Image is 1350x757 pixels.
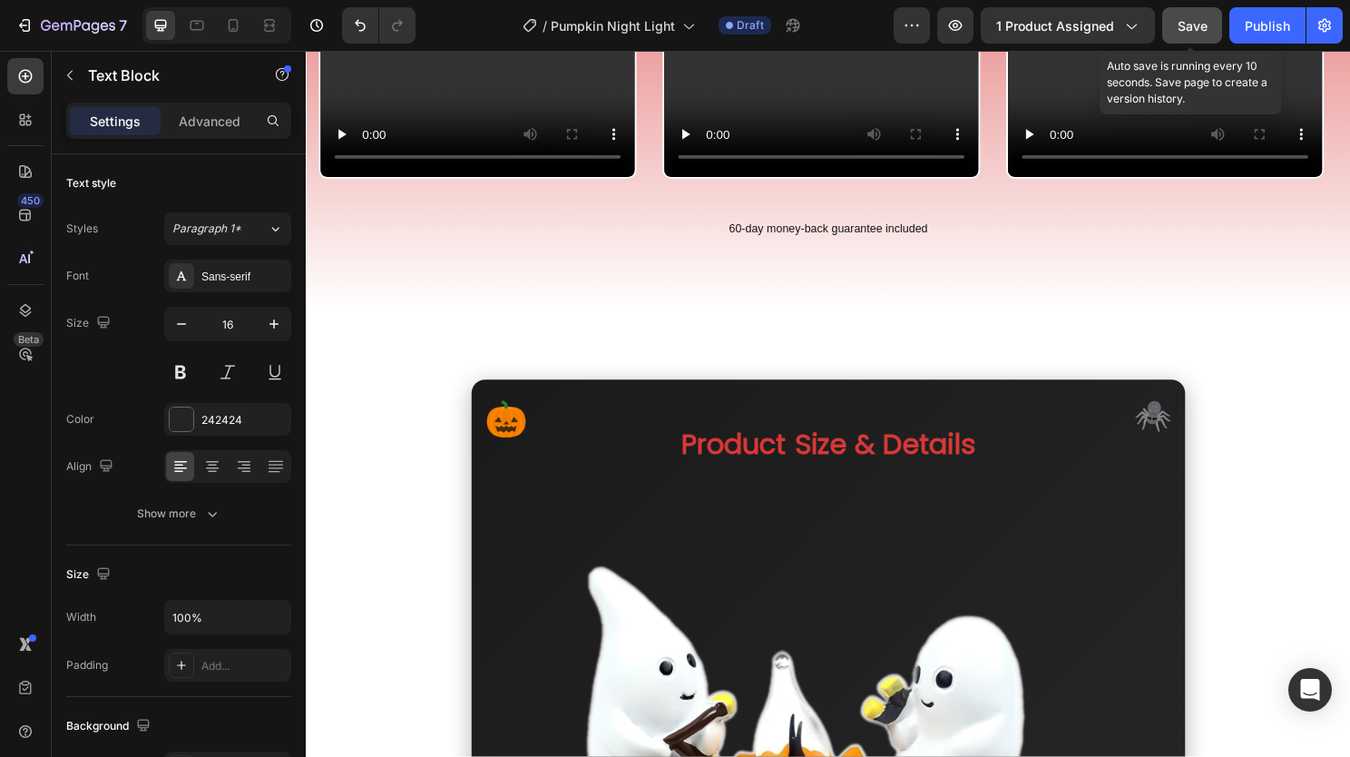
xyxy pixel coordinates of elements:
span: Save [1178,18,1208,34]
div: Show more [137,505,221,523]
div: Open Intercom Messenger [1288,668,1332,712]
p: 60-day money-back guarantee included [15,179,1073,194]
p: Advanced [179,112,240,131]
div: Publish [1245,16,1290,35]
div: Background [66,714,154,739]
div: Add... [201,658,287,674]
button: Paragraph 1* [164,212,291,245]
button: Show more [66,497,291,530]
h2: Product Size & Details [191,388,898,432]
div: 242424 [201,412,287,428]
div: Color [66,411,94,428]
div: Text style [66,175,116,192]
div: Sans-serif [201,269,287,285]
div: Font [66,268,89,284]
div: Beta [14,332,44,347]
input: Auto [165,601,290,634]
button: Save [1162,7,1222,44]
div: Size [66,563,114,587]
iframe: Design area [306,51,1350,757]
p: Text Block [88,64,242,86]
span: / [543,16,547,35]
div: Undo/Redo [342,7,416,44]
div: 450 [17,193,44,208]
p: Settings [90,112,141,131]
p: 7 [119,15,127,36]
button: Publish [1229,7,1306,44]
button: 1 product assigned [981,7,1155,44]
span: Draft [737,17,764,34]
div: Align [66,455,117,479]
button: 7 [7,7,135,44]
span: Pumpkin Night Light [551,16,675,35]
span: Paragraph 1* [172,221,241,237]
div: Padding [66,657,108,673]
div: Size [66,311,114,336]
div: Width [66,609,96,625]
div: Styles [66,221,98,237]
span: 1 product assigned [996,16,1114,35]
